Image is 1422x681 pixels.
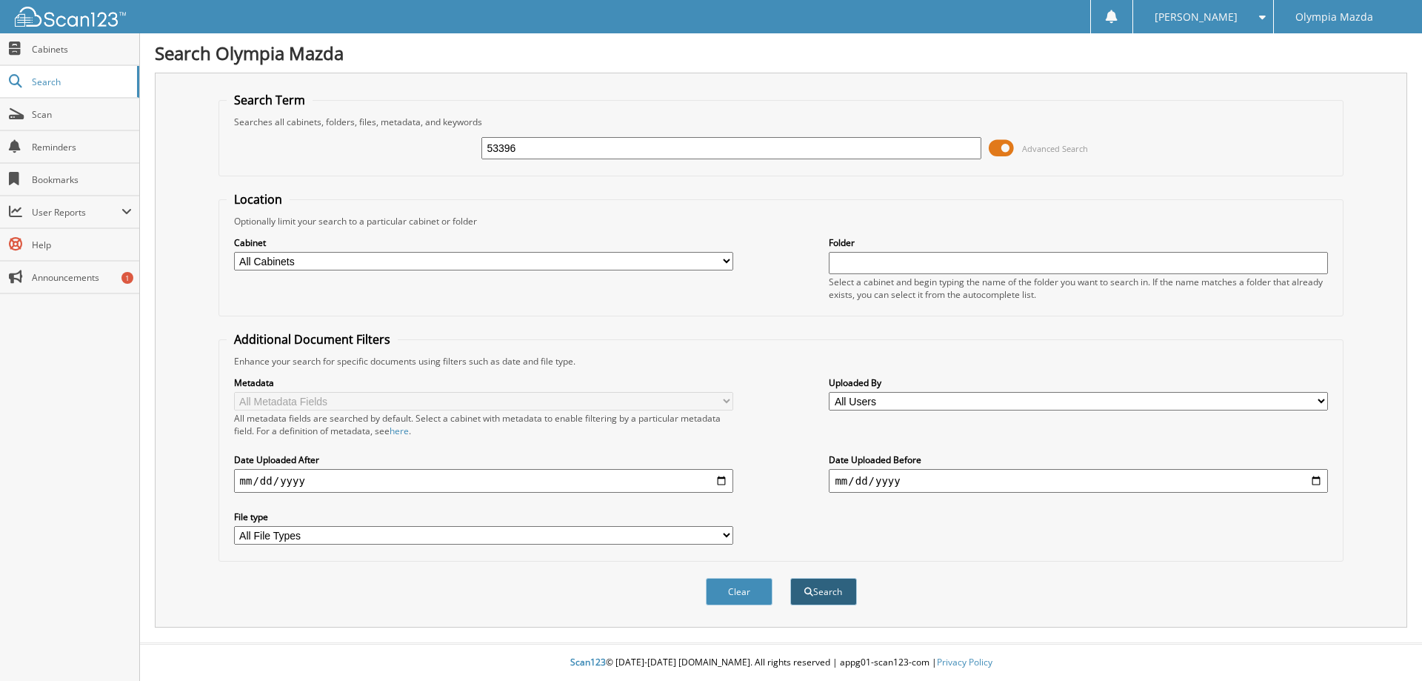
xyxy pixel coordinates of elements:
div: Optionally limit your search to a particular cabinet or folder [227,215,1336,227]
input: end [829,469,1328,493]
label: Cabinet [234,236,733,249]
label: Metadata [234,376,733,389]
span: User Reports [32,206,121,219]
label: File type [234,511,733,523]
label: Date Uploaded After [234,454,733,466]
button: Clear [706,578,772,605]
div: Enhance your search for specific documents using filters such as date and file type. [227,355,1336,368]
span: Scan123 [570,656,606,668]
span: [PERSON_NAME] [1155,13,1238,21]
div: Select a cabinet and begin typing the name of the folder you want to search in. If the name match... [829,276,1328,301]
div: Searches all cabinets, folders, files, metadata, and keywords [227,116,1336,128]
button: Search [790,578,857,605]
legend: Location [227,191,290,207]
span: Bookmarks [32,173,132,186]
iframe: Chat Widget [1348,610,1422,681]
span: Cabinets [32,43,132,56]
legend: Additional Document Filters [227,331,398,348]
span: Advanced Search [1022,143,1088,154]
span: Olympia Mazda [1295,13,1373,21]
span: Help [32,239,132,251]
h1: Search Olympia Mazda [155,41,1407,65]
label: Folder [829,236,1328,249]
div: 1 [121,272,133,284]
div: © [DATE]-[DATE] [DOMAIN_NAME]. All rights reserved | appg01-scan123-com | [140,645,1422,681]
legend: Search Term [227,92,313,108]
span: Announcements [32,271,132,284]
input: start [234,469,733,493]
span: Search [32,76,130,88]
a: Privacy Policy [937,656,992,668]
span: Reminders [32,141,132,153]
div: All metadata fields are searched by default. Select a cabinet with metadata to enable filtering b... [234,412,733,437]
label: Uploaded By [829,376,1328,389]
a: here [390,425,409,437]
label: Date Uploaded Before [829,454,1328,466]
img: scan123-logo-white.svg [15,7,126,27]
span: Scan [32,108,132,121]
